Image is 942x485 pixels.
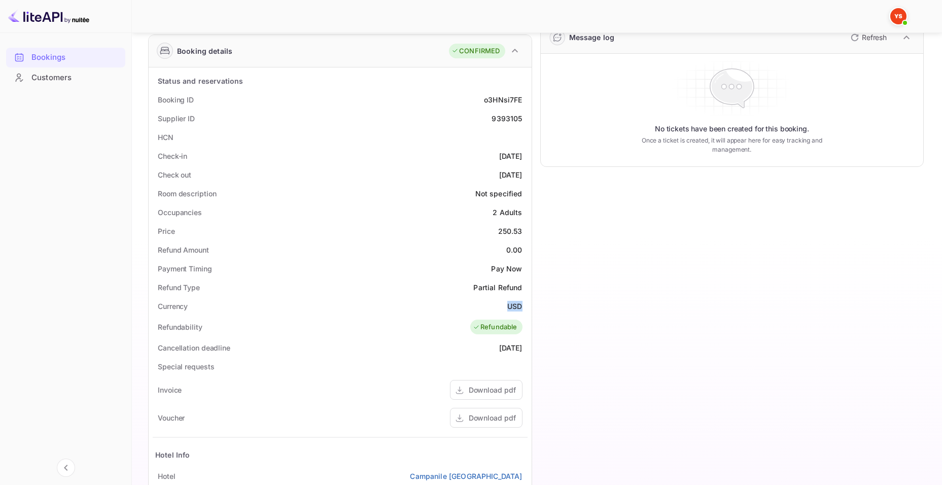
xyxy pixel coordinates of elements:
div: [DATE] [499,342,522,353]
img: Yandex Support [890,8,906,24]
div: HCN [158,132,173,143]
div: Currency [158,301,188,311]
div: Refund Amount [158,245,209,255]
div: CONFIRMED [451,46,500,56]
a: Campanile [GEOGRAPHIC_DATA] [410,471,522,481]
a: Customers [6,68,125,87]
div: Hotel [158,471,176,481]
div: Payment Timing [158,263,212,274]
div: 9393105 [492,113,522,124]
div: Price [158,226,175,236]
button: Collapse navigation [57,459,75,477]
div: Customers [6,68,125,88]
div: Booking ID [158,94,194,105]
div: Status and reservations [158,76,243,86]
p: No tickets have been created for this booking. [655,124,809,134]
div: Refundable [473,322,517,332]
div: Download pdf [469,412,516,423]
p: Refresh [862,32,887,43]
div: 2 Adults [493,207,522,218]
div: Not specified [475,188,522,199]
div: Message log [569,32,615,43]
div: 250.53 [498,226,522,236]
img: LiteAPI logo [8,8,89,24]
div: Partial Refund [473,282,522,293]
div: Supplier ID [158,113,195,124]
div: Pay Now [491,263,522,274]
div: Voucher [158,412,185,423]
div: USD [507,301,522,311]
div: o3HNsi7FE [484,94,522,105]
div: Download pdf [469,385,516,395]
div: Refundability [158,322,202,332]
div: Hotel Info [155,449,190,460]
div: Booking details [177,46,232,56]
div: Check-in [158,151,187,161]
div: Special requests [158,361,214,372]
button: Refresh [845,29,891,46]
div: 0.00 [506,245,522,255]
div: Customers [31,72,120,84]
div: Bookings [6,48,125,67]
p: Once a ticket is created, it will appear here for easy tracking and management. [629,136,835,154]
div: Check out [158,169,191,180]
a: Bookings [6,48,125,66]
div: Invoice [158,385,182,395]
div: Cancellation deadline [158,342,230,353]
div: Room description [158,188,216,199]
div: Refund Type [158,282,200,293]
div: [DATE] [499,151,522,161]
div: Occupancies [158,207,202,218]
div: [DATE] [499,169,522,180]
div: Bookings [31,52,120,63]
